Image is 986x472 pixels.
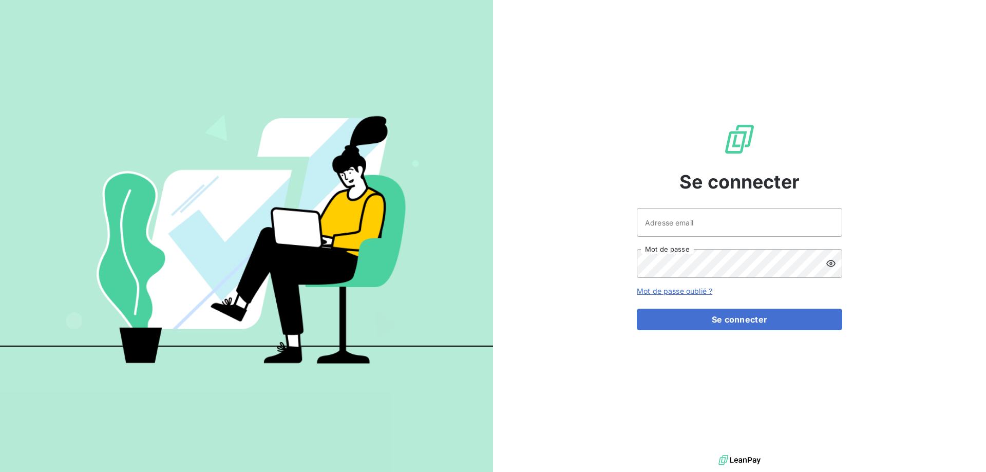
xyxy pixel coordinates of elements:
[637,287,712,295] a: Mot de passe oublié ?
[637,309,842,330] button: Se connecter
[637,208,842,237] input: placeholder
[723,123,756,156] img: Logo LeanPay
[718,452,761,468] img: logo
[679,168,800,196] span: Se connecter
